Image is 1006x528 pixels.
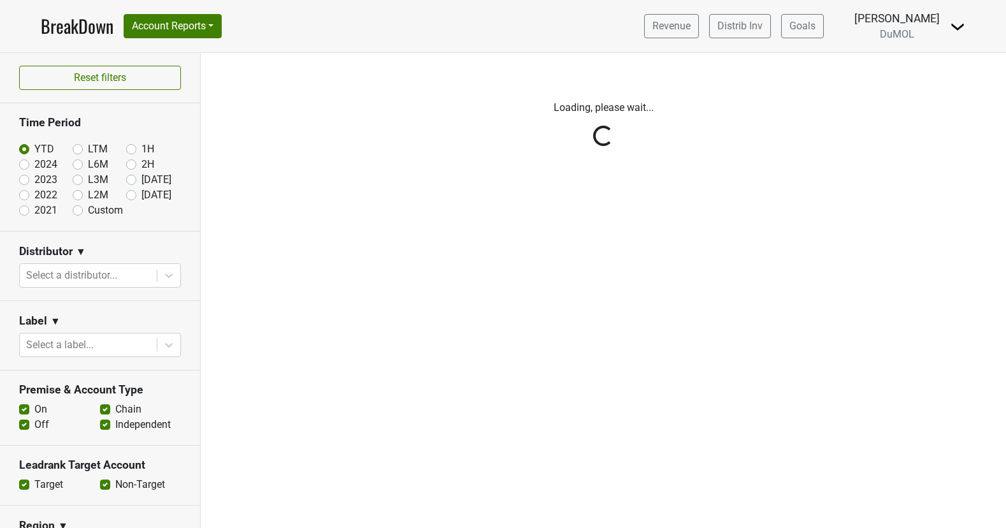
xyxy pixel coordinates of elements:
a: BreakDown [41,13,113,40]
a: Distrib Inv [709,14,771,38]
div: [PERSON_NAME] [854,10,940,27]
span: DuMOL [880,28,914,40]
a: Goals [781,14,824,38]
a: Revenue [644,14,699,38]
button: Account Reports [124,14,222,38]
p: Loading, please wait... [250,100,957,115]
img: Dropdown Menu [950,19,965,34]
